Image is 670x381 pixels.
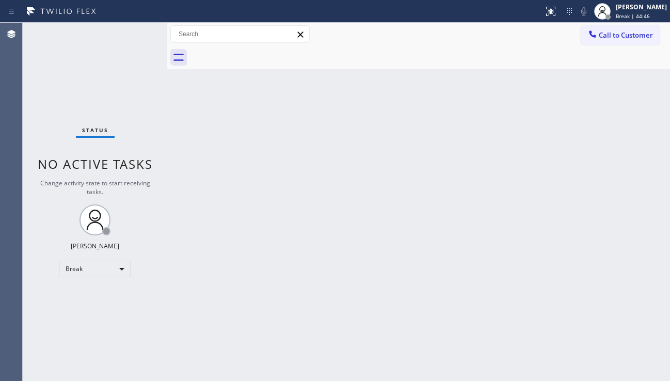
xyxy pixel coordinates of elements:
div: Break [59,261,131,277]
span: Change activity state to start receiving tasks. [40,179,150,196]
div: [PERSON_NAME] [71,242,119,250]
button: Mute [577,4,591,19]
span: Call to Customer [599,30,653,40]
span: No active tasks [38,155,153,172]
input: Search [171,26,309,42]
button: Call to Customer [581,25,660,45]
span: Status [82,126,108,134]
span: Break | 44:46 [616,12,650,20]
div: [PERSON_NAME] [616,3,667,11]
